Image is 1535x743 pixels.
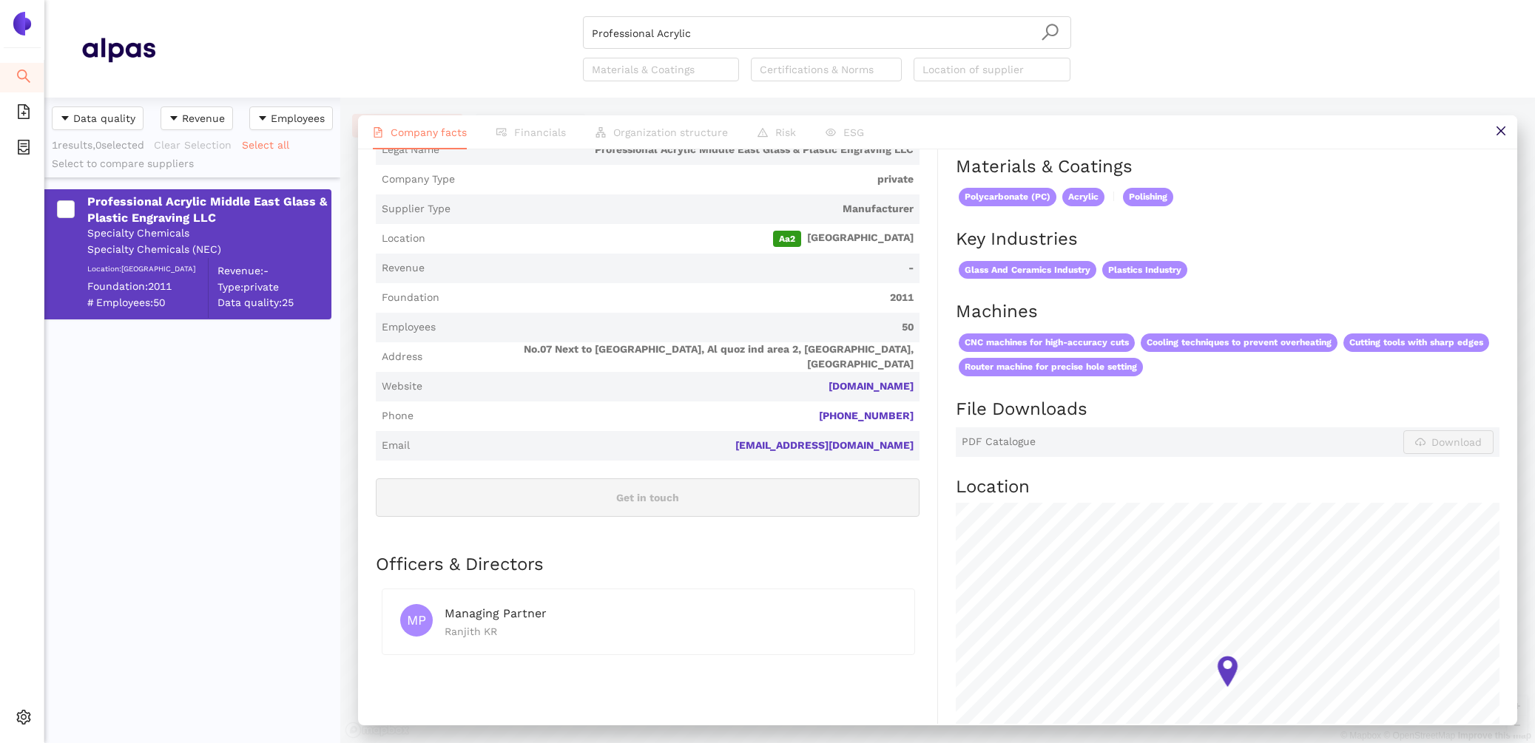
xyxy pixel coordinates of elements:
span: container [16,135,31,164]
span: Company Type [382,172,455,187]
span: [GEOGRAPHIC_DATA] [431,231,914,247]
span: Employees [271,110,325,126]
span: caret-down [169,113,179,125]
span: Legal Name [382,143,439,157]
span: Type: private [217,279,330,294]
span: Location [382,231,425,246]
span: search [1041,23,1059,41]
span: Select all [242,137,289,153]
span: Email [382,438,410,453]
span: apartment [596,127,606,138]
span: file-add [16,99,31,129]
button: caret-downEmployees [249,106,333,130]
span: Employees [382,320,436,335]
span: Polycarbonate (PC) [959,188,1056,206]
span: Glass And Ceramics Industry [959,261,1096,279]
span: Managing Partner [445,606,547,620]
span: search [16,64,31,93]
span: Website [382,379,422,394]
span: Foundation [382,291,439,305]
span: Company facts [391,126,467,138]
h2: Materials & Coatings [956,155,1499,180]
h2: Key Industries [956,227,1499,252]
button: Clear Selection [153,133,241,157]
span: PDF Catalogue [962,435,1036,449]
span: fund-view [496,127,507,138]
span: Data quality: 25 [217,296,330,311]
span: Acrylic [1062,188,1104,206]
span: - [431,261,914,276]
img: Logo [10,12,34,35]
div: Professional Acrylic Middle East Glass & Plastic Engraving LLC [87,194,330,227]
span: Aa2 [773,231,801,247]
div: Location: [GEOGRAPHIC_DATA] [87,264,208,274]
span: Data quality [73,110,135,126]
span: CNC machines for high-accuracy cuts [959,333,1135,352]
span: MP [407,604,426,637]
span: eye [826,127,836,138]
h2: Officers & Directors [376,552,920,577]
span: Risk [775,126,796,138]
span: private [461,172,914,187]
span: setting [16,705,31,734]
span: Phone [382,409,414,424]
span: Professional Acrylic Middle East Glass & Plastic Engraving LLC [445,143,914,157]
span: warning [758,127,768,138]
span: Supplier Type [382,202,451,217]
span: Manufacturer [456,202,914,217]
span: ESG [843,126,864,138]
h2: Machines [956,299,1499,325]
span: Polishing [1123,188,1173,206]
span: caret-down [257,113,268,125]
div: Revenue: - [217,264,330,279]
span: 2011 [445,291,914,305]
div: Select to compare suppliers [52,157,333,172]
span: Cooling techniques to prevent overheating [1141,333,1337,352]
span: No.07 Next to [GEOGRAPHIC_DATA], Al quoz ind area 2, [GEOGRAPHIC_DATA], [GEOGRAPHIC_DATA] [428,342,914,371]
div: Specialty Chemicals (NEC) [87,242,330,257]
button: Select all [241,133,299,157]
div: Ranjith KR [445,623,897,639]
span: Cutting tools with sharp edges [1343,333,1489,352]
span: 50 [442,320,914,335]
span: # Employees: 50 [87,295,208,310]
button: close [1484,115,1517,149]
span: Plastics Industry [1102,261,1187,279]
div: Specialty Chemicals [87,226,330,241]
button: caret-downRevenue [161,106,233,130]
h2: Location [956,475,1499,500]
span: Address [382,350,422,364]
span: 1 results, 0 selected [52,139,144,151]
span: Router machine for precise hole setting [959,358,1143,376]
span: Foundation: 2011 [87,279,208,294]
span: caret-down [60,113,70,125]
span: Revenue [182,110,225,126]
h2: File Downloads [956,397,1499,422]
span: close [1495,125,1507,137]
span: Revenue [382,261,425,276]
span: Organization structure [613,126,728,138]
img: Homepage [81,31,155,68]
button: caret-downData quality [52,106,144,130]
span: file-text [373,127,383,138]
span: Financials [514,126,566,138]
